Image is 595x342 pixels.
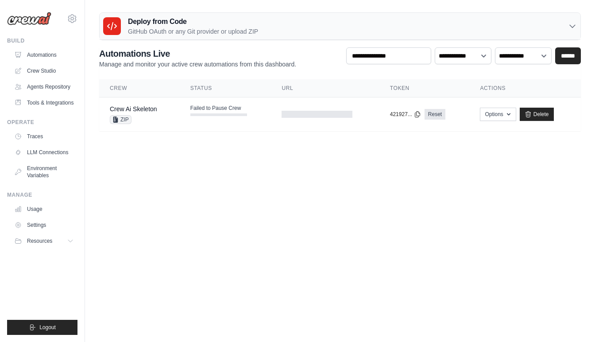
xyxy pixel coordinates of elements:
button: Options [480,108,516,121]
a: Agents Repository [11,80,77,94]
span: Logout [39,324,56,331]
th: URL [271,79,379,97]
span: Resources [27,237,52,245]
a: Crew Ai Skeleton [110,105,157,113]
a: Settings [11,218,77,232]
button: 421927... [390,111,421,118]
a: Traces [11,129,77,144]
th: Token [379,79,470,97]
span: Failed to Pause Crew [190,105,241,112]
th: Crew [99,79,180,97]
a: Crew Studio [11,64,77,78]
a: Environment Variables [11,161,77,183]
div: Build [7,37,77,44]
span: ZIP [110,115,131,124]
a: Automations [11,48,77,62]
a: LLM Connections [11,145,77,159]
th: Status [180,79,271,97]
img: Logo [7,12,51,25]
a: Tools & Integrations [11,96,77,110]
p: Manage and monitor your active crew automations from this dashboard. [99,60,296,69]
div: Manage [7,191,77,198]
a: Reset [425,109,445,120]
a: Usage [11,202,77,216]
h2: Automations Live [99,47,296,60]
a: Delete [520,108,554,121]
div: Operate [7,119,77,126]
button: Logout [7,320,77,335]
h3: Deploy from Code [128,16,258,27]
button: Resources [11,234,77,248]
p: GitHub OAuth or any Git provider or upload ZIP [128,27,258,36]
th: Actions [469,79,581,97]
